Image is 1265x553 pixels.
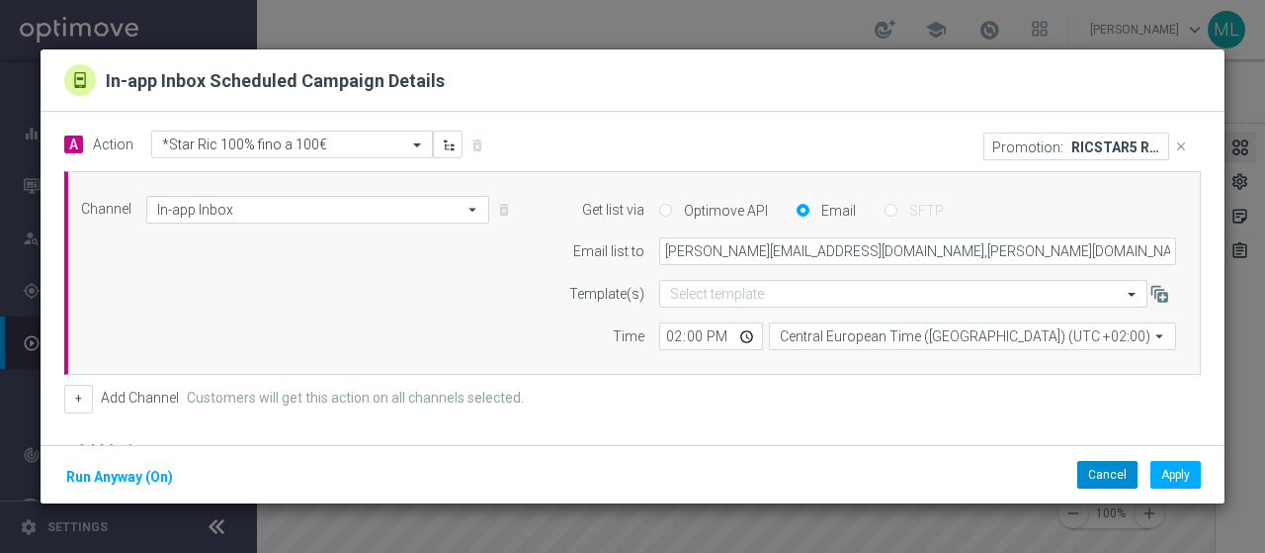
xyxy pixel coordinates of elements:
label: SFTP [904,202,944,220]
div: RICSTAR5 RIC100 [983,133,1195,160]
button: + [64,385,93,413]
label: Channel [81,201,131,218]
input: Select time zone [769,323,1176,350]
label: Add Channel [101,390,179,407]
input: Enter email address, use comma to separate multiple Emails [659,237,1176,265]
button: + Add Action [64,438,151,463]
input: Select channel [146,196,489,224]
label: Template(s) [569,286,644,303]
i: arrow_drop_down [464,197,483,223]
ng-select: *Star Ric 100% fino a 100€ [151,131,433,158]
button: Cancel [1077,461,1138,489]
label: Customers will get this action on all channels selected. [187,390,524,407]
i: arrow_drop_down [1150,323,1170,349]
span: A [64,136,83,153]
p: Promotion: [992,138,1063,154]
p: RICSTAR5 RIC100 [1071,138,1160,154]
label: Time [613,328,644,345]
i: close [1174,139,1188,153]
button: Run Anyway (On) [64,465,175,490]
h2: In-app Inbox Scheduled Campaign Details [106,69,445,96]
label: Get list via [582,202,644,219]
label: Email [816,202,856,220]
button: close [1169,133,1195,160]
button: Apply [1150,461,1201,489]
label: Action [93,137,133,153]
label: Email list to [573,243,644,260]
label: Optimove API [679,202,768,220]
